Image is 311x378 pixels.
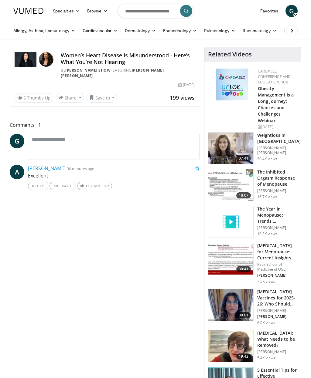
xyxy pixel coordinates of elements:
[257,194,277,199] p: 16.7K views
[236,312,251,318] span: 09:01
[61,68,195,79] div: By FEATURING ,
[170,94,195,101] span: 199 views
[208,243,297,284] a: 30:41 [MEDICAL_DATA] for Menopause: Current Insights and Futu… Keck School of Medicine of USC [PE...
[10,134,24,148] a: G
[285,5,298,17] a: G
[13,8,46,14] img: VuMedi Logo
[257,330,297,348] h3: [MEDICAL_DATA]: What Needs to be Removed?
[23,95,26,101] span: 5
[258,124,296,130] div: [DATE]
[257,262,297,272] p: Keck School of Medicine of USC
[216,69,248,100] img: 45df64a9-a6de-482c-8a90-ada250f7980c.png.150x105_q85_autocrop_double_scale_upscale_version-0.2.jpg
[257,169,297,187] h3: The Inhibited Orgasm Response of Menopause
[257,356,275,360] p: 5.4K views
[39,52,53,67] img: Avatar
[28,172,200,179] p: Excellent
[257,5,282,17] a: Favorites
[257,132,301,144] h3: Weightloss in [GEOGRAPHIC_DATA]
[121,25,159,37] a: Dermatology
[208,206,253,238] img: video_placeholder_short.svg
[10,165,24,179] a: A
[257,279,275,284] p: 7.5K views
[257,349,297,354] p: [PERSON_NAME]
[28,165,66,172] a: [PERSON_NAME]
[67,166,94,171] small: 30 minutes ago
[159,25,200,37] a: Endocrinology
[257,146,301,155] p: [PERSON_NAME] [PERSON_NAME]
[257,225,297,230] p: [PERSON_NAME]
[257,289,297,307] h3: [MEDICAL_DATA] Vaccines for 2025-26: Who Should Get Moderna or Pfizer’s Up…
[258,86,294,123] a: Obesity Management is a Long Journey: Chances and Challenges Webinar
[61,52,195,65] h4: Women’s Heart Disease Is Misunderstood - Here’s What You’re Not Hearing
[77,182,112,190] a: Thumbs Up
[10,121,200,129] span: Comments 1
[257,314,297,319] p: [PERSON_NAME]
[49,5,84,17] a: Specialties
[257,308,297,313] p: [PERSON_NAME]
[15,93,53,103] a: 5 Thumbs Up
[257,188,297,193] p: [PERSON_NAME]
[178,82,195,88] div: [DATE]
[10,25,79,37] a: Allergy, Asthma, Immunology
[208,133,253,164] img: 9983fed1-7565-45be-8934-aef1103ce6e2.150x105_q85_crop-smart_upscale.jpg
[257,206,297,224] h3: The Year in Menopause: Trends, Controversies & Future Directions
[208,169,253,201] img: 283c0f17-5e2d-42ba-a87c-168d447cdba4.150x105_q85_crop-smart_upscale.jpg
[56,93,84,103] button: Share
[257,157,277,161] p: 30.4K views
[65,68,111,73] a: [PERSON_NAME] Show
[200,25,239,37] a: Pulmonology
[132,68,164,73] a: [PERSON_NAME]
[15,52,36,67] img: Dr. Gabrielle Lyon Show
[258,69,291,85] a: CaReMeLO Conference and Education Hub
[236,266,251,272] span: 30:41
[257,320,275,325] p: 6.0K views
[208,243,253,275] img: 47271b8a-94f4-49c8-b914-2a3d3af03a9e.150x105_q85_crop-smart_upscale.jpg
[208,132,297,164] a: 07:41 Weightloss in [GEOGRAPHIC_DATA] [PERSON_NAME] [PERSON_NAME] 30.4K views
[208,330,253,362] img: 4d0a4bbe-a17a-46ab-a4ad-f5554927e0d3.150x105_q85_crop-smart_upscale.jpg
[257,273,297,278] p: [PERSON_NAME]
[208,330,297,362] a: 19:42 [MEDICAL_DATA]: What Needs to be Removed? [PERSON_NAME] 5.4K views
[236,353,251,359] span: 19:42
[208,169,297,201] a: 18:07 The Inhibited Orgasm Response of Menopause [PERSON_NAME] 16.7K views
[118,4,193,18] input: Search topics, interventions
[208,289,253,321] img: 4e370bb1-17f0-4657-a42f-9b995da70d2f.png.150x105_q85_crop-smart_upscale.png
[239,25,280,37] a: Rheumatology
[236,192,251,198] span: 18:07
[87,93,118,103] button: Save to
[28,182,48,190] a: Reply
[61,73,93,78] a: [PERSON_NAME]
[208,206,297,238] a: The Year in Menopause: Trends, Controversies & Future Directions [PERSON_NAME] 10.3K views
[257,231,277,236] p: 10.3K views
[84,5,111,17] a: Browse
[50,182,76,190] a: Message
[257,243,297,261] h3: [MEDICAL_DATA] for Menopause: Current Insights and Futu…
[208,289,297,325] a: 09:01 [MEDICAL_DATA] Vaccines for 2025-26: Who Should Get Moderna or Pfizer’s Up… [PERSON_NAME] [...
[236,155,251,161] span: 07:41
[79,25,121,37] a: Cardiovascular
[208,51,252,58] h4: Related Videos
